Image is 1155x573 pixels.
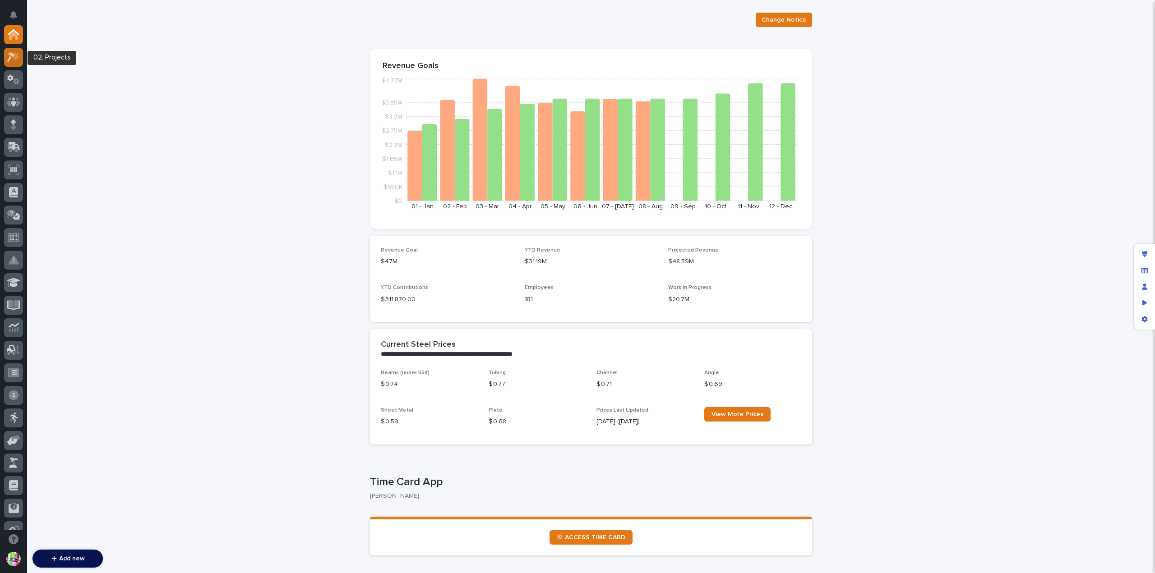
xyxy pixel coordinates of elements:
[525,257,658,266] p: $31.19M
[668,295,801,304] p: $20.7M
[1137,295,1153,311] div: Preview as
[9,170,23,184] img: Brittany Wendell
[769,203,792,210] text: 12 - Dec
[1137,279,1153,295] div: Manage users
[489,380,586,389] p: $ 0.77
[9,50,164,64] p: How can we help?
[19,100,35,116] img: 4614488137333_bcb353cd0bb836b1afe7_72.png
[596,380,693,389] p: $ 0.71
[28,178,73,185] span: [PERSON_NAME]
[370,476,808,489] p: Time Card App
[525,248,560,253] span: YTD Revenue
[525,285,554,290] span: Employees
[140,129,164,140] button: See all
[596,417,693,426] p: [DATE] ([DATE])
[41,100,148,109] div: Start new chat
[670,203,696,210] text: 09 - Sep
[508,203,532,210] text: 04 - Apr
[385,114,402,120] tspan: $3.3M
[4,550,23,568] button: users-avatar
[668,248,719,253] span: Projected Revenue
[476,203,499,210] text: 03 - Mar
[381,340,456,350] h2: Current Steel Prices
[18,179,25,186] img: 1736555164131-43832dd5-751b-4058-ba23-39d91318e5a0
[383,183,402,190] tspan: $550K
[90,238,109,244] span: Pylon
[9,100,25,116] img: 1736555164131-43832dd5-751b-4058-ba23-39d91318e5a0
[80,154,98,161] span: [DATE]
[381,248,418,253] span: Revenue Goal
[668,257,801,266] p: $48.59M
[596,370,618,376] span: Channel
[738,203,759,210] text: 11 - Nov
[489,408,503,413] span: Plate
[4,530,23,549] button: Open support chat
[32,550,103,568] button: Add new
[668,285,711,290] span: Work in Progress
[557,534,625,541] span: ⏲ ACCESS TIME CARD
[11,11,23,25] div: Notifications
[381,100,402,106] tspan: $3.85M
[75,178,78,185] span: •
[756,13,812,27] button: Change Notice
[602,203,634,210] text: 07 - [DATE]
[381,408,413,413] span: Sheet Metal
[5,212,53,228] a: 📖Help Docs
[41,109,124,116] div: We're available if you need us!
[762,15,806,24] span: Change Notice
[1137,311,1153,327] div: App settings
[9,9,27,27] img: Stacker
[385,142,402,148] tspan: $2.2M
[381,257,514,266] p: $47M
[411,203,434,210] text: 01 - Jan
[370,492,805,500] p: [PERSON_NAME]
[28,154,73,161] span: [PERSON_NAME]
[64,237,109,244] a: Powered byPylon
[381,370,430,376] span: Beams (under 55#)
[9,216,16,224] div: 📖
[388,170,402,176] tspan: $1.1M
[381,417,478,426] p: $ 0.59
[53,212,119,228] a: 🔗Onboarding Call
[443,203,467,210] text: 02 - Feb
[1137,262,1153,279] div: Manage fields and data
[381,285,428,290] span: YTD Contributions
[638,203,663,210] text: 08 - Aug
[382,156,402,162] tspan: $1.65M
[382,128,402,134] tspan: $2.75M
[9,36,164,50] p: Welcome 👋
[1137,246,1153,262] div: Edit layout
[18,154,25,161] img: 1736555164131-43832dd5-751b-4058-ba23-39d91318e5a0
[381,380,478,389] p: $ 0.74
[9,131,60,138] div: Past conversations
[525,295,658,304] p: 181
[704,370,719,376] span: Angle
[56,216,64,224] div: 🔗
[9,145,23,160] img: Brittany
[704,407,771,422] a: View More Prices
[573,203,597,210] text: 06 - Jun
[153,103,164,114] button: Start new chat
[704,380,801,389] p: $ 0.69
[65,215,115,225] span: Onboarding Call
[80,178,98,185] span: [DATE]
[489,417,586,426] p: $ 0.68
[711,411,763,417] span: View More Prices
[381,78,402,84] tspan: $4.77M
[489,370,506,376] span: Tubing
[705,203,726,210] text: 10 - Oct
[394,198,402,204] tspan: $0
[541,203,565,210] text: 05 - May
[383,61,799,71] p: Revenue Goals
[381,295,514,304] p: $ 311,870.00
[75,154,78,161] span: •
[550,530,633,545] a: ⏲ ACCESS TIME CARD
[18,215,49,225] span: Help Docs
[4,5,23,24] button: Notifications
[596,408,648,413] span: Prices Last Updated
